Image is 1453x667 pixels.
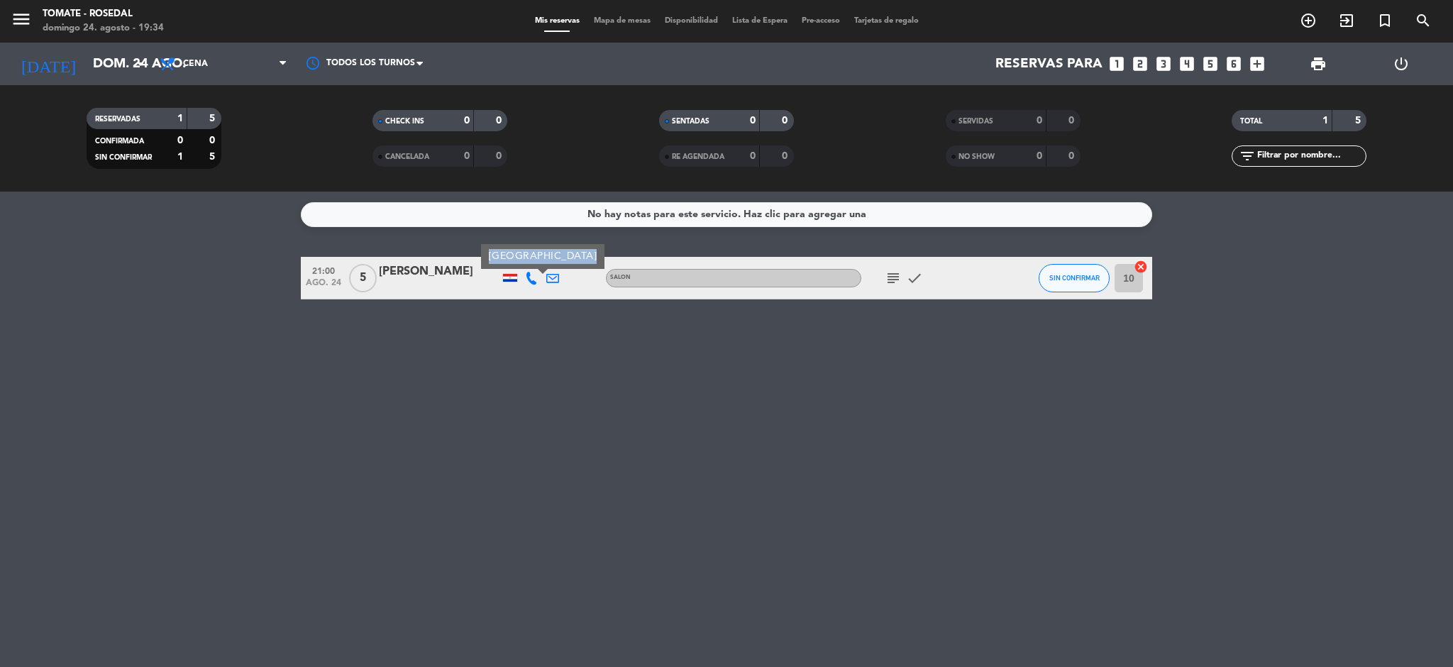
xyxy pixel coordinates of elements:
strong: 0 [464,116,470,126]
i: power_settings_new [1393,55,1410,72]
span: Mis reservas [528,17,587,25]
strong: 0 [782,151,790,161]
i: menu [11,9,32,30]
div: [PERSON_NAME] [379,263,499,281]
strong: 0 [750,116,756,126]
strong: 0 [1037,116,1042,126]
i: looks_one [1107,55,1126,73]
i: add_box [1248,55,1266,73]
strong: 0 [177,136,183,145]
span: SIN CONFIRMAR [1049,274,1100,282]
strong: 0 [1068,116,1077,126]
span: TOTAL [1240,118,1262,125]
input: Filtrar por nombre... [1256,148,1366,164]
strong: 0 [464,151,470,161]
span: SENTADAS [672,118,709,125]
button: menu [11,9,32,35]
strong: 5 [209,114,218,123]
span: CHECK INS [385,118,424,125]
span: Disponibilidad [658,17,725,25]
i: [DATE] [11,48,86,79]
span: SERVIDAS [958,118,993,125]
strong: 5 [209,152,218,162]
span: SIN CONFIRMAR [95,154,152,161]
span: RESERVADAS [95,116,140,123]
i: check [906,270,923,287]
strong: 0 [209,136,218,145]
div: Tomate - Rosedal [43,7,164,21]
div: No hay notas para este servicio. Haz clic para agregar una [587,206,866,223]
strong: 0 [1068,151,1077,161]
span: Mapa de mesas [587,17,658,25]
strong: 0 [496,116,504,126]
span: RE AGENDADA [672,153,724,160]
i: filter_list [1239,148,1256,165]
i: looks_6 [1225,55,1243,73]
strong: 1 [177,152,183,162]
strong: 0 [1037,151,1042,161]
i: add_circle_outline [1300,12,1317,29]
i: subject [885,270,902,287]
span: print [1310,55,1327,72]
div: LOG OUT [1359,43,1442,85]
button: SIN CONFIRMAR [1039,264,1110,292]
div: domingo 24. agosto - 19:34 [43,21,164,35]
span: 21:00 [306,262,341,278]
i: arrow_drop_down [132,55,149,72]
span: NO SHOW [958,153,995,160]
i: exit_to_app [1338,12,1355,29]
span: Pre-acceso [795,17,847,25]
span: 5 [349,264,377,292]
i: search [1415,12,1432,29]
i: turned_in_not [1376,12,1393,29]
strong: 0 [750,151,756,161]
i: looks_two [1131,55,1149,73]
strong: 1 [177,114,183,123]
strong: 1 [1322,116,1328,126]
i: cancel [1134,260,1148,274]
strong: 0 [782,116,790,126]
span: Reservas para [995,56,1103,72]
span: CANCELADA [385,153,429,160]
strong: 5 [1355,116,1364,126]
i: looks_3 [1154,55,1173,73]
span: ago. 24 [306,278,341,294]
span: Tarjetas de regalo [847,17,926,25]
i: looks_5 [1201,55,1220,73]
span: Lista de Espera [725,17,795,25]
strong: 0 [496,151,504,161]
span: Cena [183,59,208,69]
span: SALON [610,275,631,280]
i: looks_4 [1178,55,1196,73]
span: CONFIRMADA [95,138,144,145]
div: [GEOGRAPHIC_DATA] [481,244,604,269]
